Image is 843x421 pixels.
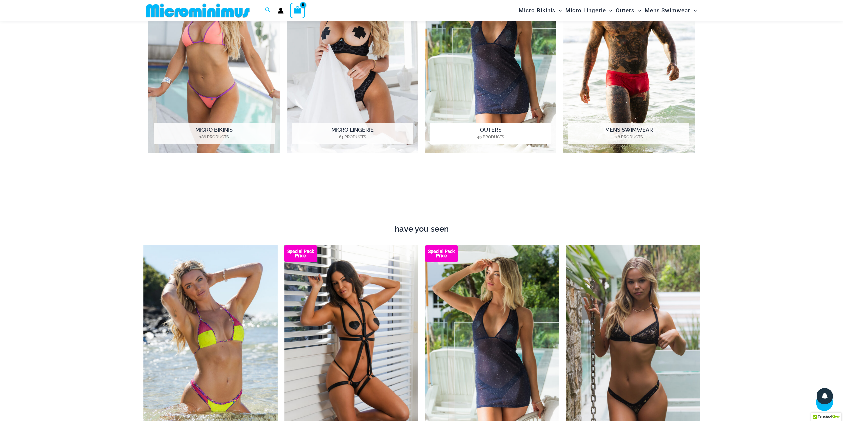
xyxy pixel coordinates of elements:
a: Micro BikinisMenu ToggleMenu Toggle [517,2,564,19]
b: Special Pack Price [284,249,317,258]
h4: have you seen [143,224,700,234]
a: Search icon link [265,6,271,15]
a: Account icon link [278,8,284,14]
a: OutersMenu ToggleMenu Toggle [614,2,643,19]
span: Menu Toggle [635,2,641,19]
b: Special Pack Price [425,249,458,258]
a: Micro LingerieMenu ToggleMenu Toggle [564,2,614,19]
h2: Mens Swimwear [568,123,689,144]
nav: Site Navigation [516,1,700,20]
span: Micro Lingerie [565,2,606,19]
mark: 28 Products [568,134,689,140]
a: Mens SwimwearMenu ToggleMenu Toggle [643,2,699,19]
span: Outers [616,2,635,19]
h2: Micro Lingerie [292,123,413,144]
a: View Shopping Cart, empty [290,3,305,18]
mark: 49 Products [430,134,551,140]
iframe: TrustedSite Certified [148,171,695,221]
img: MM SHOP LOGO FLAT [143,3,252,18]
span: Micro Bikinis [519,2,555,19]
mark: 186 Products [154,134,275,140]
h2: Outers [430,123,551,144]
span: Mens Swimwear [645,2,690,19]
mark: 64 Products [292,134,413,140]
span: Menu Toggle [690,2,697,19]
span: Menu Toggle [555,2,562,19]
span: Menu Toggle [606,2,612,19]
h2: Micro Bikinis [154,123,275,144]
